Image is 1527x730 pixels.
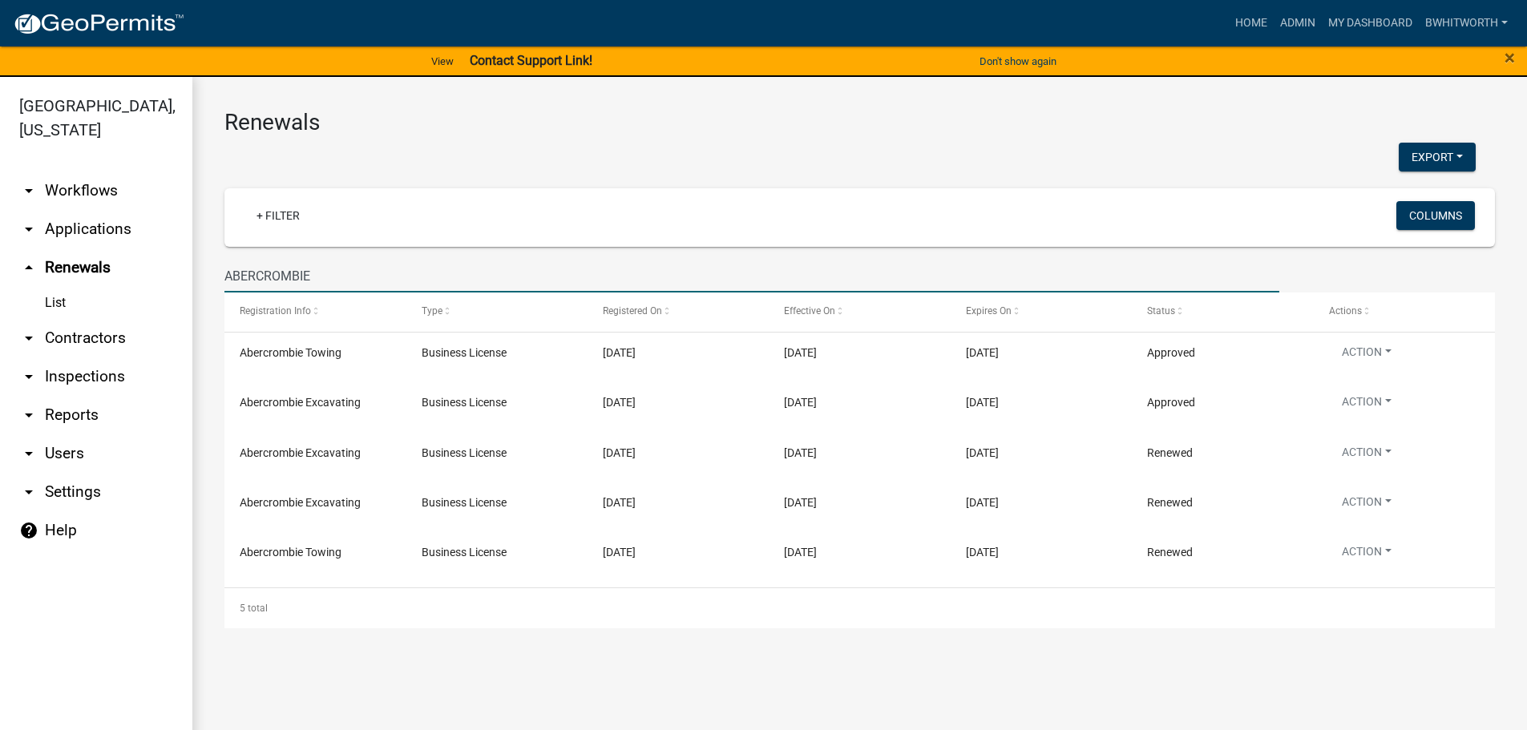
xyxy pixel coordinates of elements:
[224,109,1495,136] h3: Renewals
[470,53,592,68] strong: Contact Support Link!
[784,546,817,559] span: 3/2/2023
[1399,143,1476,171] button: Export
[1329,444,1404,467] button: Action
[19,444,38,463] i: arrow_drop_down
[1147,396,1195,409] span: Approved
[1147,346,1195,359] span: Approved
[240,496,361,509] span: Abercrombie Excavating
[19,258,38,277] i: arrow_drop_up
[240,546,341,559] span: Abercrombie Towing
[603,546,636,559] span: 3/2/2023
[966,496,999,509] span: 12/31/2023
[422,546,507,559] span: Business License
[422,496,507,509] span: Business License
[1505,46,1515,69] span: ×
[784,446,817,459] span: 6/28/2024
[19,482,38,502] i: arrow_drop_down
[1329,494,1404,517] button: Action
[966,446,999,459] span: 12/31/2024
[19,181,38,200] i: arrow_drop_down
[240,305,311,317] span: Registration Info
[1505,48,1515,67] button: Close
[966,396,999,409] span: 12/31/2025
[966,346,999,359] span: 12/31/2025
[422,396,507,409] span: Business License
[784,305,835,317] span: Effective On
[603,396,636,409] span: 1/2/2025
[966,546,999,559] span: 12/31/2023
[19,367,38,386] i: arrow_drop_down
[1329,543,1404,567] button: Action
[1314,292,1495,331] datatable-header-cell: Actions
[966,305,1012,317] span: Expires On
[603,305,662,317] span: Registered On
[224,588,1495,628] div: 5 total
[588,292,769,331] datatable-header-cell: Registered On
[769,292,950,331] datatable-header-cell: Effective On
[406,292,587,331] datatable-header-cell: Type
[1147,305,1175,317] span: Status
[603,446,636,459] span: 6/28/2024
[244,201,313,230] a: + Filter
[422,305,442,317] span: Type
[1322,8,1419,38] a: My Dashboard
[19,329,38,348] i: arrow_drop_down
[240,446,361,459] span: Abercrombie Excavating
[1229,8,1274,38] a: Home
[1329,344,1404,367] button: Action
[784,396,817,409] span: 1/1/2025
[784,346,817,359] span: 1/1/2025
[224,292,406,331] datatable-header-cell: Registration Info
[603,496,636,509] span: 3/2/2023
[19,521,38,540] i: help
[973,48,1063,75] button: Don't show again
[422,346,507,359] span: Business License
[784,496,817,509] span: 3/2/2023
[1132,292,1313,331] datatable-header-cell: Status
[19,220,38,239] i: arrow_drop_down
[1329,305,1362,317] span: Actions
[422,446,507,459] span: Business License
[425,48,460,75] a: View
[1274,8,1322,38] a: Admin
[240,346,341,359] span: Abercrombie Towing
[1419,8,1514,38] a: BWhitworth
[1396,201,1475,230] button: Columns
[240,396,361,409] span: Abercrombie Excavating
[19,405,38,425] i: arrow_drop_down
[951,292,1132,331] datatable-header-cell: Expires On
[1147,546,1193,559] span: Renewed
[224,260,1279,292] input: Search for renewals
[1329,393,1404,417] button: Action
[1147,446,1193,459] span: Renewed
[1147,496,1193,509] span: Renewed
[603,346,636,359] span: 1/2/2025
